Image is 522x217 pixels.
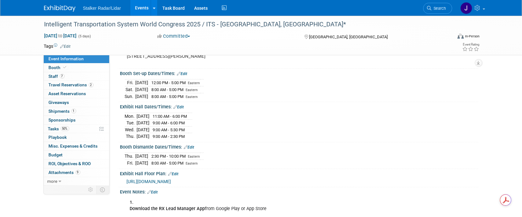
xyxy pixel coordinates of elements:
[125,79,136,86] td: Fri.
[186,161,198,165] span: Eastern
[44,125,109,133] a: Tasks50%
[125,86,136,93] td: Sat.
[127,53,262,59] pre: [STREET_ADDRESS][PERSON_NAME]
[465,34,480,39] div: In-Person
[76,170,80,175] span: 9
[48,126,69,131] span: Tasks
[96,186,109,194] td: Toggle Event Tabs
[120,102,478,110] div: Exhibit Hall Dates/Times:
[460,2,472,14] img: John Kestel
[188,81,200,85] span: Eastern
[136,160,149,166] td: [DATE]
[44,168,109,177] a: Attachments9
[137,120,150,127] td: [DATE]
[130,200,134,205] b: 1.
[49,170,80,175] span: Attachments
[125,120,137,127] td: Tue.
[309,35,388,39] span: [GEOGRAPHIC_DATA], [GEOGRAPHIC_DATA]
[125,113,137,120] td: Mon.
[44,5,76,12] img: ExhibitDay
[177,72,188,76] a: Edit
[49,100,69,105] span: Giveaways
[125,93,136,100] td: Sun.
[120,142,478,150] div: Booth Dismantle Dates/Times:
[49,144,98,149] span: Misc. Expenses & Credits
[49,109,76,114] span: Shipments
[58,33,64,38] span: to
[168,172,179,176] a: Edit
[186,88,198,92] span: Eastern
[48,179,58,184] span: more
[44,177,109,186] a: more
[174,105,184,109] a: Edit
[153,127,185,132] span: 9:00 AM - 5:30 PM
[423,3,452,14] a: Search
[152,154,186,159] span: 2:30 PM - 10:00 PM
[44,98,109,107] a: Giveaways
[86,186,97,194] td: Personalize Event Tab Strip
[49,74,65,79] span: Staff
[153,114,187,119] span: 11:00 AM - 6:00 PM
[44,43,71,49] td: Tags
[49,152,63,157] span: Budget
[186,95,198,99] span: Eastern
[71,109,76,113] span: 1
[184,145,194,149] a: Edit
[49,117,76,122] span: Sponsorships
[136,153,149,160] td: [DATE]
[155,33,193,40] button: Committed
[462,43,479,46] div: Event Rating
[49,135,67,140] span: Playbook
[44,33,77,39] span: [DATE] [DATE]
[415,33,480,42] div: Event Format
[432,6,446,11] span: Search
[49,65,68,70] span: Booth
[120,187,478,195] div: Event Notes:
[44,160,109,168] a: ROI, Objectives & ROO
[127,179,171,184] a: [URL][DOMAIN_NAME]
[136,79,149,86] td: [DATE]
[136,86,149,93] td: [DATE]
[152,94,184,99] span: 8:00 AM - 5:00 PM
[152,161,184,165] span: 8:00 AM - 5:00 PM
[49,91,86,96] span: Asset Reservations
[64,66,67,69] i: Booth reservation complete
[61,126,69,131] span: 50%
[49,161,91,166] span: ROI, Objectives & ROO
[60,44,71,49] a: Edit
[137,133,150,140] td: [DATE]
[152,87,184,92] span: 8:00 AM - 5:00 PM
[125,153,136,160] td: Thu.
[188,155,200,159] span: Eastern
[44,81,109,89] a: Travel Reservations2
[44,72,109,81] a: Staff7
[120,169,478,177] div: Exhibit Hall Floor Plan:
[42,19,443,30] div: Intelligent Transportation System World Congress 2025 / ITS - [GEOGRAPHIC_DATA], [GEOGRAPHIC_DATA]*
[136,93,149,100] td: [DATE]
[78,34,91,38] span: (5 days)
[125,126,137,133] td: Wed.
[44,151,109,159] a: Budget
[83,6,121,11] span: Stalker Radar/Lidar
[60,74,65,79] span: 7
[152,80,186,85] span: 12:00 PM - 5:00 PM
[148,190,158,194] a: Edit
[125,160,136,166] td: Fri.
[137,113,150,120] td: [DATE]
[44,142,109,150] a: Misc. Expenses & Credits
[44,133,109,142] a: Playbook
[44,55,109,63] a: Event Information
[120,69,478,77] div: Booth Set-up Dates/Times:
[153,121,185,125] span: 9:00 AM - 6:00 PM
[44,90,109,98] a: Asset Reservations
[44,107,109,116] a: Shipments1
[89,83,93,87] span: 2
[125,133,137,140] td: Thu.
[49,56,84,61] span: Event Information
[130,206,205,211] b: Download the RX Lead Manager App
[44,63,109,72] a: Booth
[49,82,93,87] span: Travel Reservations
[44,116,109,124] a: Sponsorships
[153,134,185,139] span: 9:00 AM - 2:30 PM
